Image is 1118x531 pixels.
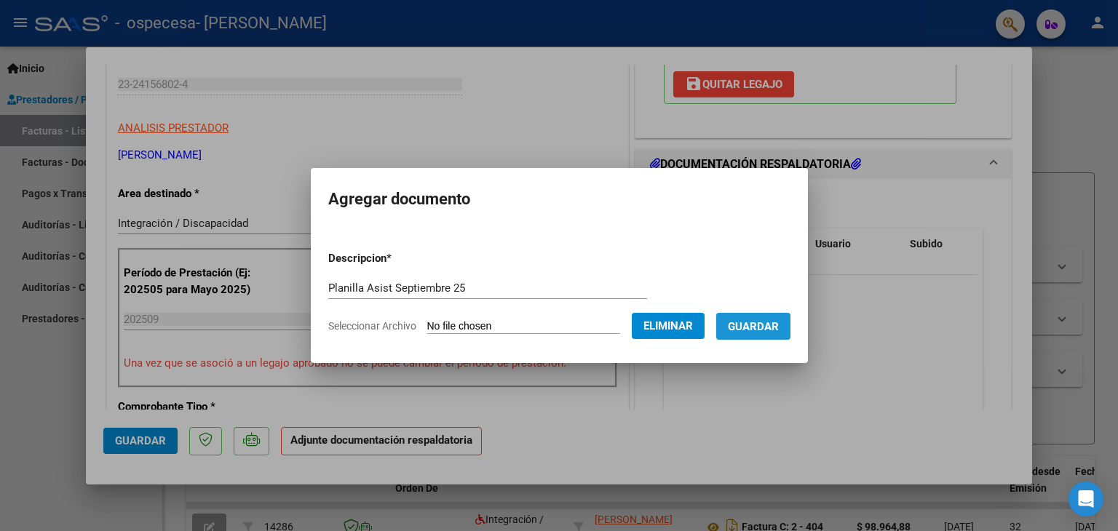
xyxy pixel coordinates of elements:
[632,313,705,339] button: Eliminar
[328,250,467,267] p: Descripcion
[328,185,790,213] h2: Agregar documento
[716,313,790,340] button: Guardar
[1069,482,1103,516] div: Open Intercom Messenger
[728,320,779,333] span: Guardar
[328,320,416,332] span: Seleccionar Archivo
[643,319,693,332] span: Eliminar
